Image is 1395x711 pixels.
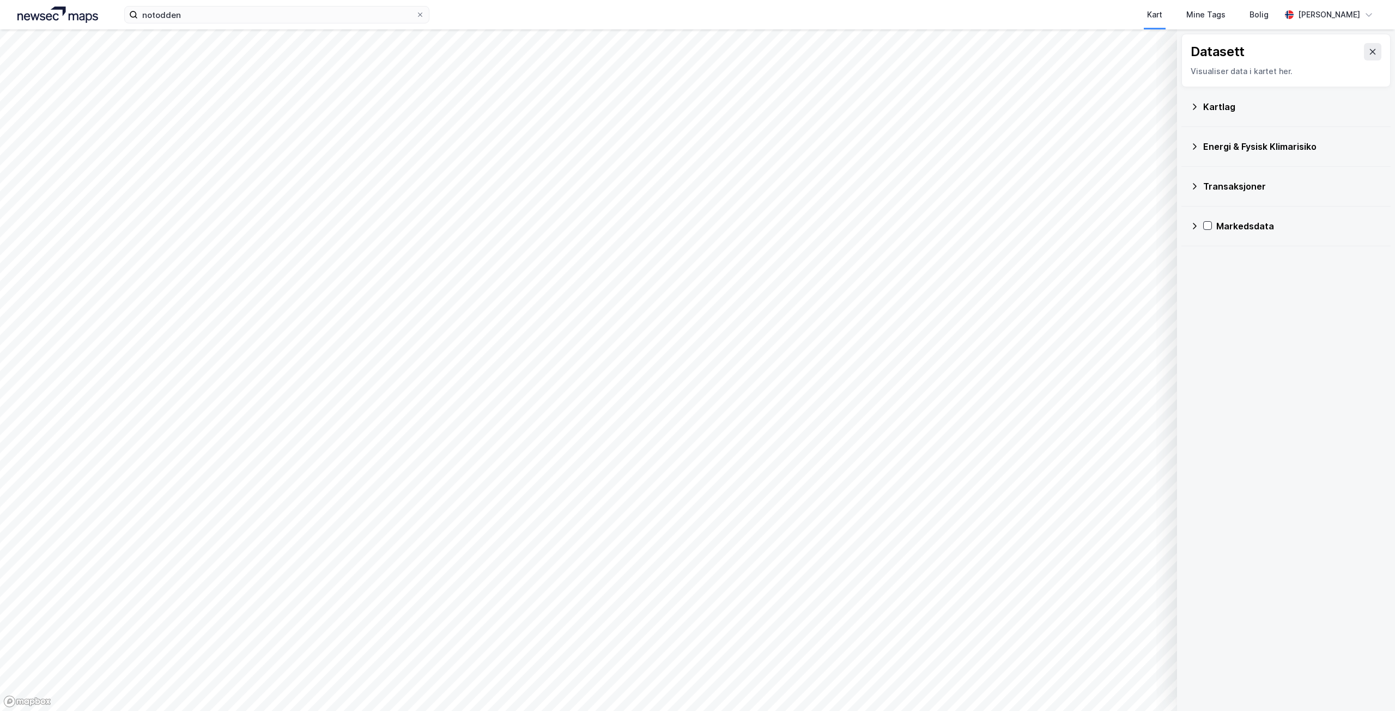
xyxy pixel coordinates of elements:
[1298,8,1360,21] div: [PERSON_NAME]
[1186,8,1226,21] div: Mine Tags
[1203,100,1382,113] div: Kartlag
[17,7,98,23] img: logo.a4113a55bc3d86da70a041830d287a7e.svg
[1191,65,1381,78] div: Visualiser data i kartet her.
[1341,659,1395,711] iframe: Chat Widget
[1216,220,1382,233] div: Markedsdata
[3,695,51,708] a: Mapbox homepage
[1203,180,1382,193] div: Transaksjoner
[1250,8,1269,21] div: Bolig
[1341,659,1395,711] div: Kontrollprogram for chat
[1147,8,1162,21] div: Kart
[138,7,416,23] input: Søk på adresse, matrikkel, gårdeiere, leietakere eller personer
[1191,43,1245,60] div: Datasett
[1203,140,1382,153] div: Energi & Fysisk Klimarisiko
